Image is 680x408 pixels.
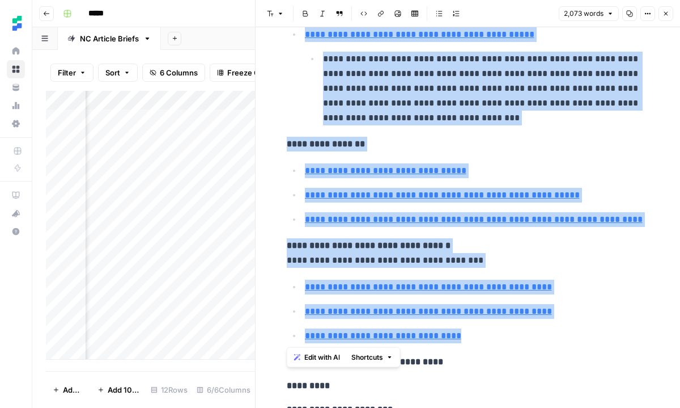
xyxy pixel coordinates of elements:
[142,64,205,82] button: 6 Columns
[160,67,198,78] span: 6 Columns
[105,67,120,78] span: Sort
[98,64,138,82] button: Sort
[7,205,24,222] div: What's new?
[7,78,25,96] a: Your Data
[63,384,84,396] span: Add Row
[564,9,603,19] span: 2,073 words
[91,381,146,399] button: Add 10 Rows
[192,381,255,399] div: 6/6 Columns
[80,33,139,44] div: NC Article Briefs
[146,381,192,399] div: 12 Rows
[7,186,25,204] a: AirOps Academy
[227,67,286,78] span: Freeze Columns
[290,350,345,365] button: Edit with AI
[7,60,25,78] a: Browse
[108,384,139,396] span: Add 10 Rows
[7,13,27,33] img: Ten Speed Logo
[7,222,25,241] button: Help + Support
[210,64,293,82] button: Freeze Columns
[50,64,93,82] button: Filter
[559,6,619,21] button: 2,073 words
[58,67,76,78] span: Filter
[7,96,25,115] a: Usage
[7,204,25,222] button: What's new?
[351,352,383,363] span: Shortcuts
[7,42,25,60] a: Home
[347,350,398,365] button: Shortcuts
[7,9,25,37] button: Workspace: Ten Speed
[7,115,25,133] a: Settings
[46,381,91,399] button: Add Row
[304,352,340,363] span: Edit with AI
[58,27,161,50] a: NC Article Briefs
